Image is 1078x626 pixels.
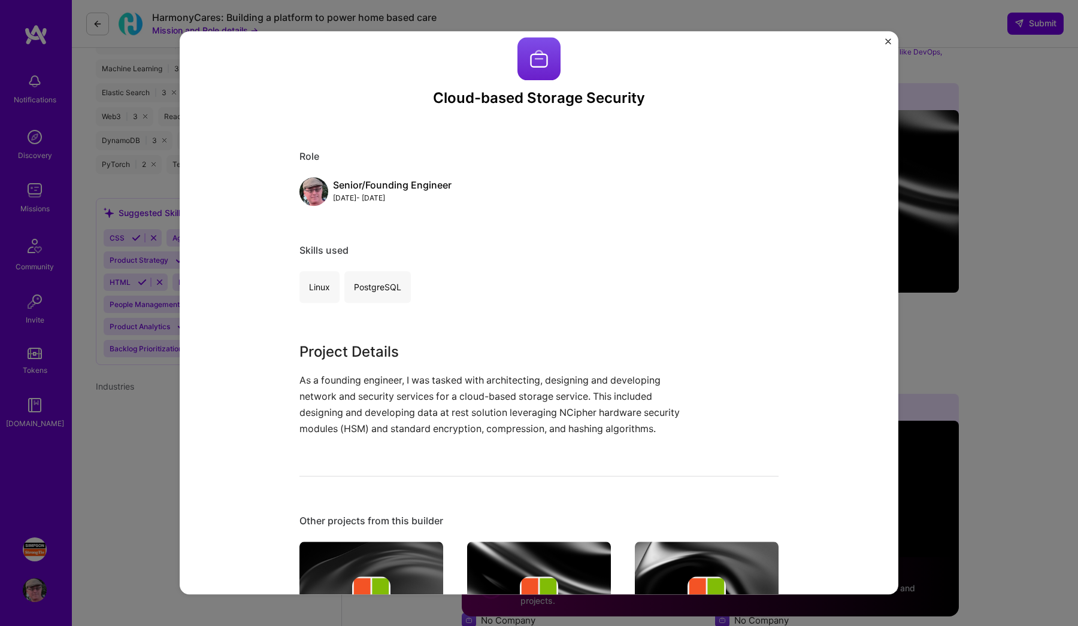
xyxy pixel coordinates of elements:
img: Company logo [517,37,561,80]
img: Company logo [520,576,558,615]
p: As a founding engineer, I was tasked with architecting, designing and developing network and secu... [299,372,689,437]
div: Role [299,150,779,163]
div: Skills used [299,244,779,257]
div: Linux [299,271,340,303]
div: Other projects from this builder [299,515,779,527]
button: Close [885,38,891,51]
img: Company logo [352,576,390,615]
img: Company logo [688,576,726,615]
div: PostgreSQL [344,271,411,303]
h3: Cloud-based Storage Security [299,90,779,107]
h3: Project Details [299,341,689,363]
div: Senior/Founding Engineer [333,179,452,192]
div: [DATE] - [DATE] [333,192,452,204]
